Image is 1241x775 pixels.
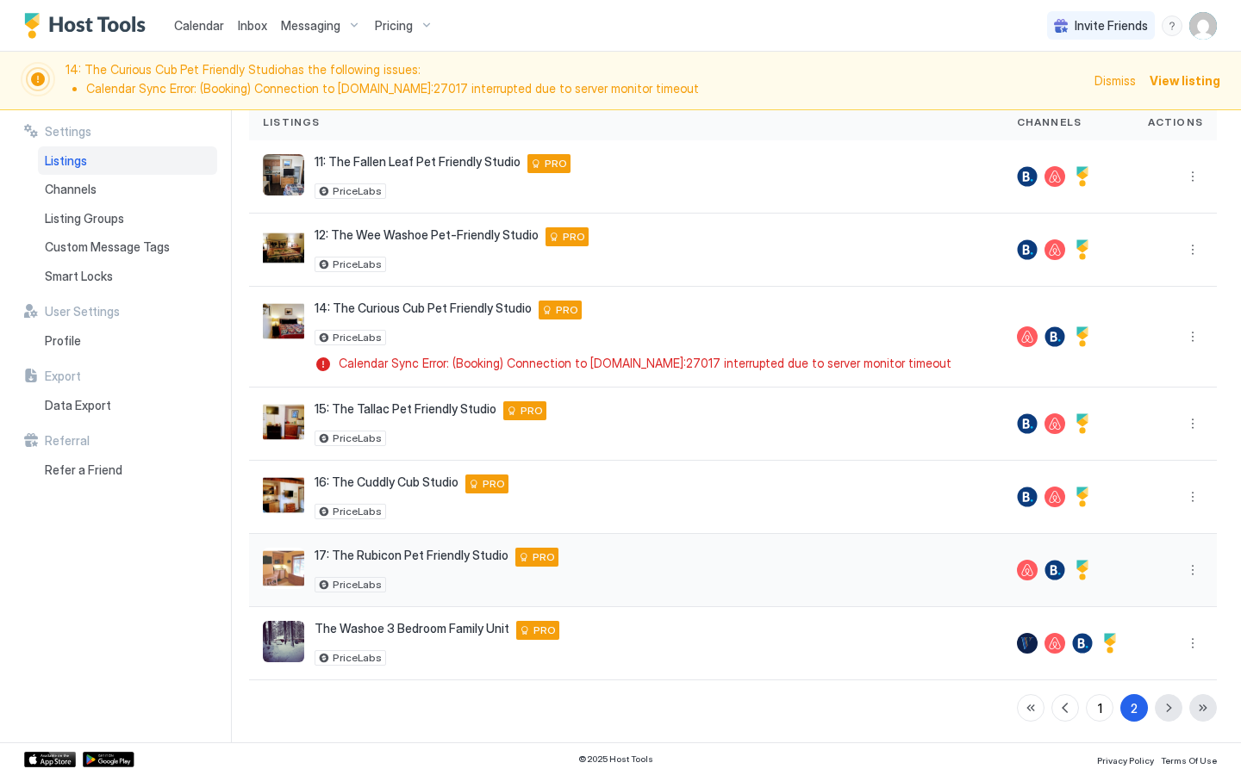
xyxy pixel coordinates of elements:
span: PRO [563,229,585,245]
span: Listings [263,115,321,130]
button: More options [1182,487,1203,507]
span: 12: The Wee Washoe Pet-Friendly Studio [315,227,539,243]
div: 1 [1098,699,1102,717]
a: Listings [38,146,217,176]
div: menu [1162,15,1182,36]
span: Export [45,369,81,384]
span: Settings [45,124,91,139]
div: listing image [263,548,304,589]
button: More options [1182,633,1203,654]
span: Listing Groups [45,211,124,226]
div: menu [1182,487,1203,507]
span: PRO [545,156,567,171]
span: Profile [45,333,81,349]
span: PRO [483,476,505,492]
div: menu [1182,633,1203,654]
span: Actions [1148,115,1203,130]
span: 17: The Rubicon Pet Friendly Studio [315,548,508,563]
span: Custom Message Tags [45,239,170,255]
span: PRO [533,549,555,565]
div: listing image [263,621,304,662]
span: Messaging [281,18,340,34]
div: menu [1182,239,1203,260]
span: 15: The Tallac Pet Friendly Studio [315,401,496,417]
span: User Settings [45,304,120,319]
span: Channels [45,182,97,197]
div: menu [1182,560,1203,580]
a: Custom Message Tags [38,232,217,262]
span: Pricing [375,18,413,34]
span: Referral [45,433,90,449]
a: Terms Of Use [1161,750,1217,768]
a: Privacy Policy [1097,750,1154,768]
button: More options [1182,166,1203,187]
button: More options [1182,239,1203,260]
span: The Washoe 3 Bedroom Family Unit [315,621,509,636]
span: Smart Locks [45,269,113,284]
button: More options [1182,560,1203,580]
span: PRO [521,403,543,418]
span: Invite Friends [1075,18,1148,34]
div: View listing [1150,71,1220,90]
span: Refer a Friend [45,462,122,478]
a: Profile [38,326,217,356]
div: menu [1182,326,1203,347]
a: Smart Locks [38,262,217,291]
span: Channels [1017,115,1082,130]
button: 2 [1120,694,1148,722]
span: 16: The Cuddly Cub Studio [315,474,458,490]
span: Inbox [238,18,267,33]
div: listing image [263,154,304,195]
span: © 2025 Host Tools [578,753,653,765]
button: More options [1182,413,1203,434]
span: Listings [45,153,87,169]
span: 14: The Curious Cub Pet Friendly Studio has the following issues: [65,62,1084,99]
span: Calendar [174,18,224,33]
a: Listing Groups [38,204,217,233]
button: More options [1182,326,1203,347]
a: Calendar [174,16,224,34]
div: listing image [263,227,304,269]
div: 2 [1131,699,1138,717]
span: Privacy Policy [1097,755,1154,766]
li: Calendar Sync Error: (Booking) Connection to [DOMAIN_NAME]:27017 interrupted due to server monito... [86,81,1084,96]
a: Google Play Store [83,752,134,767]
div: menu [1182,166,1203,187]
span: 14: The Curious Cub Pet Friendly Studio [315,301,532,316]
span: Data Export [45,398,111,413]
a: Inbox [238,16,267,34]
a: App Store [24,752,76,767]
span: PRO [556,302,578,318]
div: listing image [263,401,304,443]
div: listing image [263,301,304,342]
span: PRO [533,623,556,638]
a: Data Export [38,391,217,420]
div: listing image [263,474,304,516]
div: Dismiss [1094,71,1136,90]
a: Host Tools Logo [24,13,153,39]
a: Channels [38,175,217,204]
div: menu [1182,413,1203,434]
span: 11: The Fallen Leaf Pet Friendly Studio [315,154,521,170]
span: Calendar Sync Error: (Booking) Connection to [DOMAIN_NAME]:27017 interrupted due to server monito... [339,356,951,371]
a: Refer a Friend [38,456,217,485]
span: Terms Of Use [1161,755,1217,766]
button: 1 [1086,694,1113,722]
div: User profile [1189,12,1217,40]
